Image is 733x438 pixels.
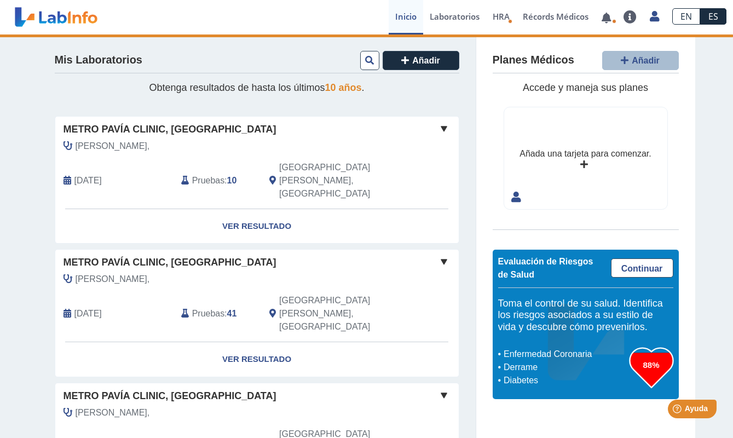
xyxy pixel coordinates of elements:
[700,8,726,25] a: ES
[76,140,150,153] span: Torres,
[192,307,224,320] span: Pruebas
[632,56,660,65] span: Añadir
[227,309,237,318] b: 41
[501,361,630,374] li: Derrame
[325,82,362,93] span: 10 años
[55,342,459,377] a: Ver Resultado
[64,255,276,270] span: Metro Pavía Clinic, [GEOGRAPHIC_DATA]
[192,174,224,187] span: Pruebas
[501,374,630,387] li: Diabetes
[149,82,364,93] span: Obtenga resultados de hasta los últimos .
[383,51,459,70] button: Añadir
[76,273,150,286] span: Torres,
[636,395,721,426] iframe: Help widget launcher
[602,51,679,70] button: Añadir
[279,294,400,333] span: San Juan, PR
[74,307,102,320] span: 2024-09-12
[501,348,630,361] li: Enfermedad Coronaria
[493,11,510,22] span: HRA
[64,389,276,404] span: Metro Pavía Clinic, [GEOGRAPHIC_DATA]
[74,174,102,187] span: 2025-09-04
[76,406,150,419] span: Torres,
[493,54,574,67] h4: Planes Médicos
[173,161,261,200] div: :
[279,161,400,200] span: San Juan, PR
[523,82,648,93] span: Accede y maneja sus planes
[498,298,673,333] h5: Toma el control de su salud. Identifica los riesgos asociados a su estilo de vida y descubre cómo...
[672,8,700,25] a: EN
[227,176,237,185] b: 10
[621,264,663,273] span: Continuar
[64,122,276,137] span: Metro Pavía Clinic, [GEOGRAPHIC_DATA]
[611,258,673,278] a: Continuar
[55,54,142,67] h4: Mis Laboratorios
[412,56,440,65] span: Añadir
[55,209,459,244] a: Ver Resultado
[173,294,261,333] div: :
[630,358,673,372] h3: 88%
[520,147,651,160] div: Añada una tarjeta para comenzar.
[498,257,593,279] span: Evaluación de Riesgos de Salud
